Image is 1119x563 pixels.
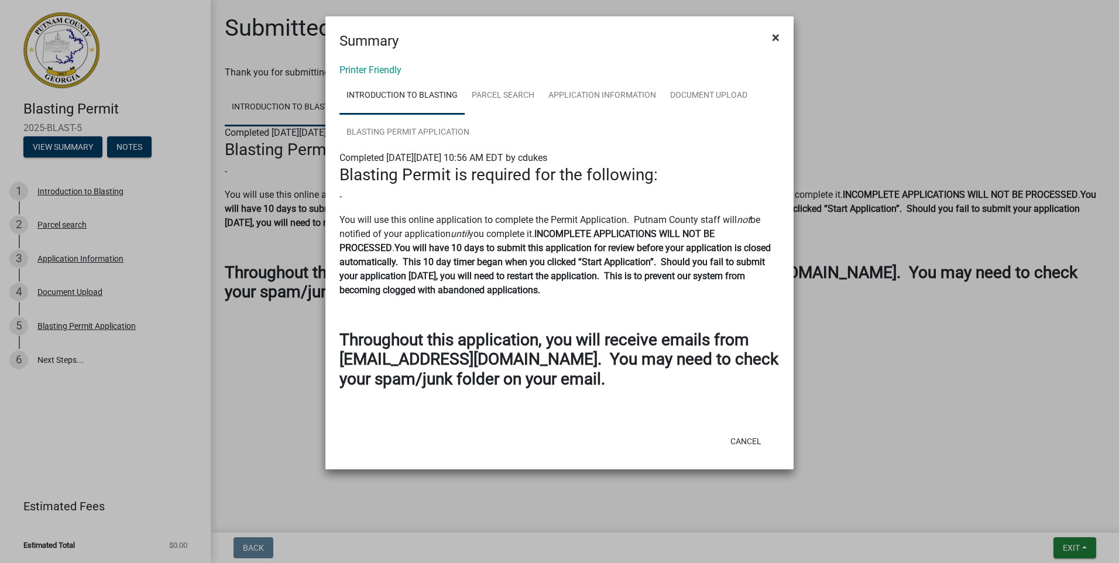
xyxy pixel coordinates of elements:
p: - [339,190,780,204]
a: Printer Friendly [339,64,401,75]
a: Parcel search [465,77,541,115]
a: Document Upload [663,77,754,115]
strong: You will have 10 days to submit this application for review before your application is closed aut... [339,242,771,296]
span: Completed [DATE][DATE] 10:56 AM EDT by cdukes [339,152,547,163]
strong: Throughout this application, you will receive emails from [EMAIL_ADDRESS][DOMAIN_NAME]. You may n... [339,330,778,389]
a: Introduction to Blasting [339,77,465,115]
span: × [772,29,780,46]
button: Close [763,21,789,54]
h4: Summary [339,30,399,52]
button: Cancel [721,431,771,452]
i: not [737,214,750,225]
h3: Blasting Permit is required for the following: [339,165,780,185]
i: until [451,228,469,239]
strong: INCOMPLETE APPLICATIONS WILL NOT BE PROCESSED [339,228,715,253]
a: Application Information [541,77,663,115]
a: Blasting Permit Application [339,114,476,152]
p: You will use this online application to complete the Permit Application. Putnam County staff will... [339,213,780,297]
